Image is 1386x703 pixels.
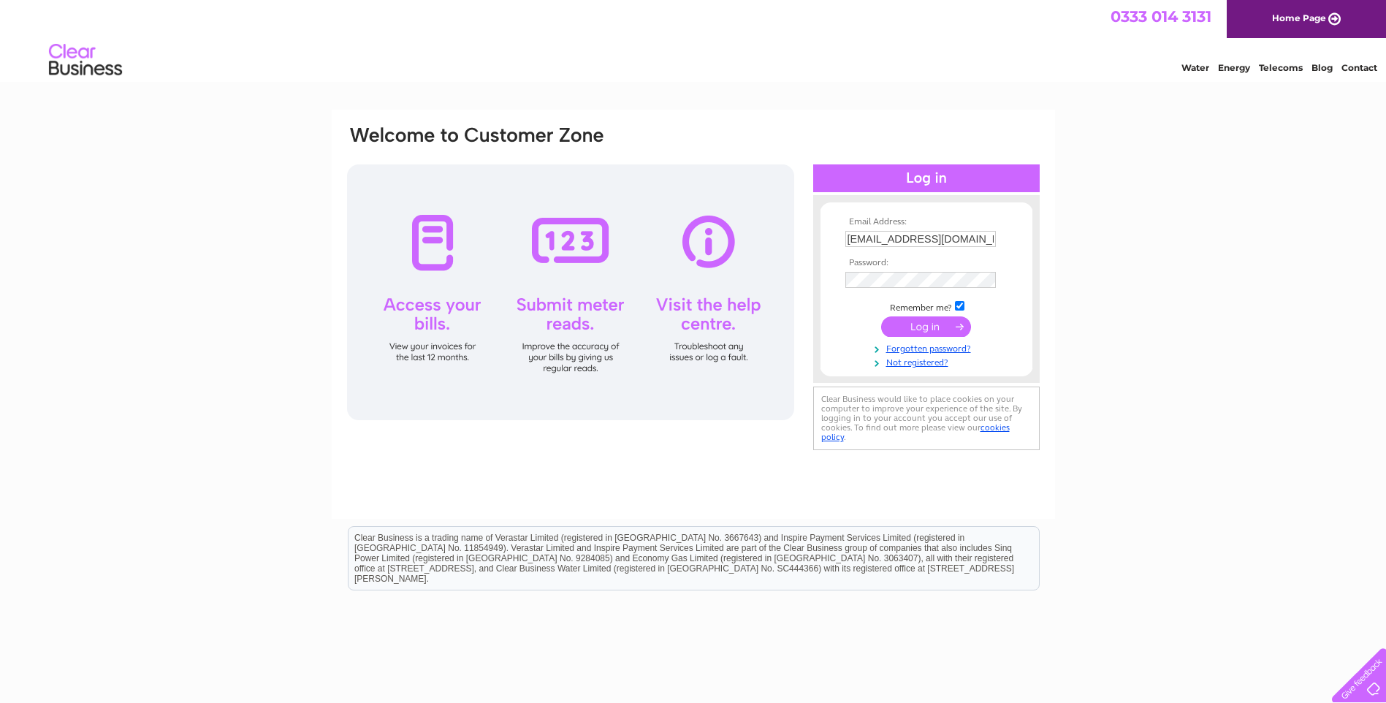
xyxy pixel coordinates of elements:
[842,299,1011,313] td: Remember me?
[349,8,1039,71] div: Clear Business is a trading name of Verastar Limited (registered in [GEOGRAPHIC_DATA] No. 3667643...
[1259,62,1303,73] a: Telecoms
[842,217,1011,227] th: Email Address:
[821,422,1010,442] a: cookies policy
[842,258,1011,268] th: Password:
[845,341,1011,354] a: Forgotten password?
[845,354,1011,368] a: Not registered?
[813,387,1040,450] div: Clear Business would like to place cookies on your computer to improve your experience of the sit...
[1181,62,1209,73] a: Water
[1341,62,1377,73] a: Contact
[1218,62,1250,73] a: Energy
[1311,62,1333,73] a: Blog
[1111,7,1211,26] a: 0333 014 3131
[48,38,123,83] img: logo.png
[881,316,971,337] input: Submit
